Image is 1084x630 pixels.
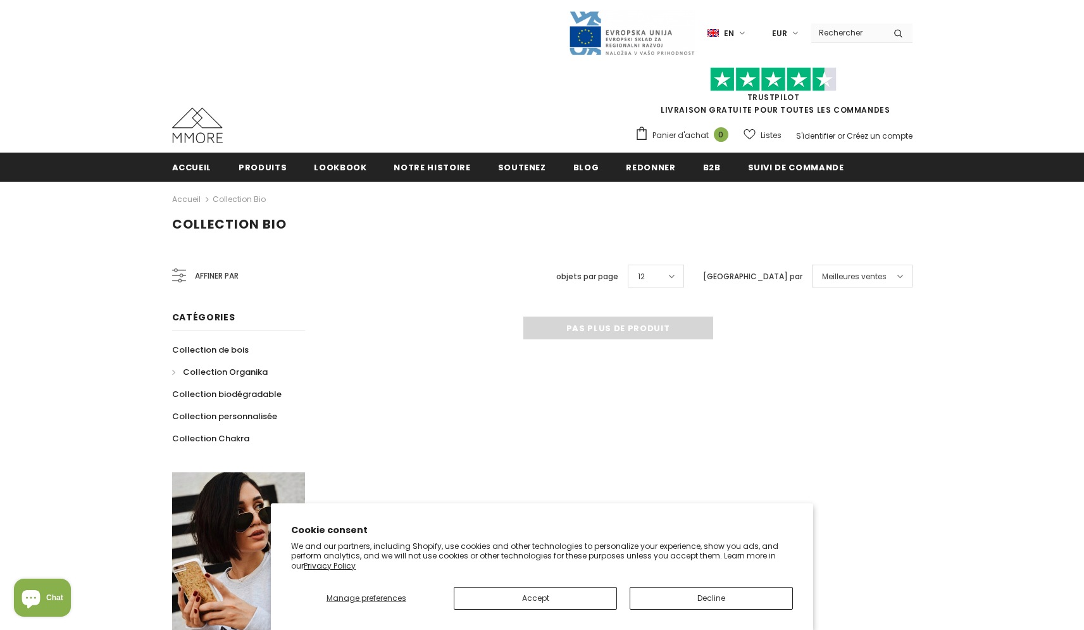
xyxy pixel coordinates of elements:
[837,130,845,141] span: or
[822,270,887,283] span: Meilleures ventes
[707,28,719,39] img: i-lang-1.png
[573,153,599,181] a: Blog
[703,161,721,173] span: B2B
[703,270,802,283] label: [GEOGRAPHIC_DATA] par
[394,153,470,181] a: Notre histoire
[847,130,913,141] a: Créez un compte
[714,127,728,142] span: 0
[568,10,695,56] img: Javni Razpis
[454,587,617,610] button: Accept
[304,560,356,571] a: Privacy Policy
[630,587,793,610] button: Decline
[573,161,599,173] span: Blog
[172,388,282,400] span: Collection biodégradable
[172,311,235,324] span: Catégories
[172,432,249,444] span: Collection Chakra
[291,541,793,571] p: We and our partners, including Shopify, use cookies and other technologies to personalize your ex...
[172,383,282,405] a: Collection biodégradable
[314,161,366,173] span: Lookbook
[652,129,709,142] span: Panier d'achat
[498,153,546,181] a: soutenez
[314,153,366,181] a: Lookbook
[761,129,782,142] span: Listes
[635,73,913,115] span: LIVRAISON GRATUITE POUR TOUTES LES COMMANDES
[172,339,249,361] a: Collection de bois
[172,161,212,173] span: Accueil
[811,23,884,42] input: Search Site
[635,126,735,145] a: Panier d'achat 0
[172,405,277,427] a: Collection personnalisée
[172,192,201,207] a: Accueil
[744,124,782,146] a: Listes
[213,194,266,205] a: Collection Bio
[172,108,223,143] img: Cas MMORE
[172,427,249,450] a: Collection Chakra
[291,524,793,537] h2: Cookie consent
[183,366,268,378] span: Collection Organika
[172,410,277,422] span: Collection personnalisée
[195,269,239,283] span: Affiner par
[568,27,695,38] a: Javni Razpis
[748,153,844,181] a: Suivi de commande
[796,130,835,141] a: S'identifier
[772,27,787,40] span: EUR
[172,215,287,233] span: Collection Bio
[556,270,618,283] label: objets par page
[748,161,844,173] span: Suivi de commande
[10,579,75,620] inbox-online-store-chat: Shopify online store chat
[172,153,212,181] a: Accueil
[626,153,675,181] a: Redonner
[291,587,441,610] button: Manage preferences
[498,161,546,173] span: soutenez
[710,67,837,92] img: Faites confiance aux étoiles pilotes
[172,361,268,383] a: Collection Organika
[703,153,721,181] a: B2B
[394,161,470,173] span: Notre histoire
[747,92,800,103] a: TrustPilot
[724,27,734,40] span: en
[626,161,675,173] span: Redonner
[327,593,406,603] span: Manage preferences
[239,161,287,173] span: Produits
[638,270,645,283] span: 12
[239,153,287,181] a: Produits
[172,344,249,356] span: Collection de bois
